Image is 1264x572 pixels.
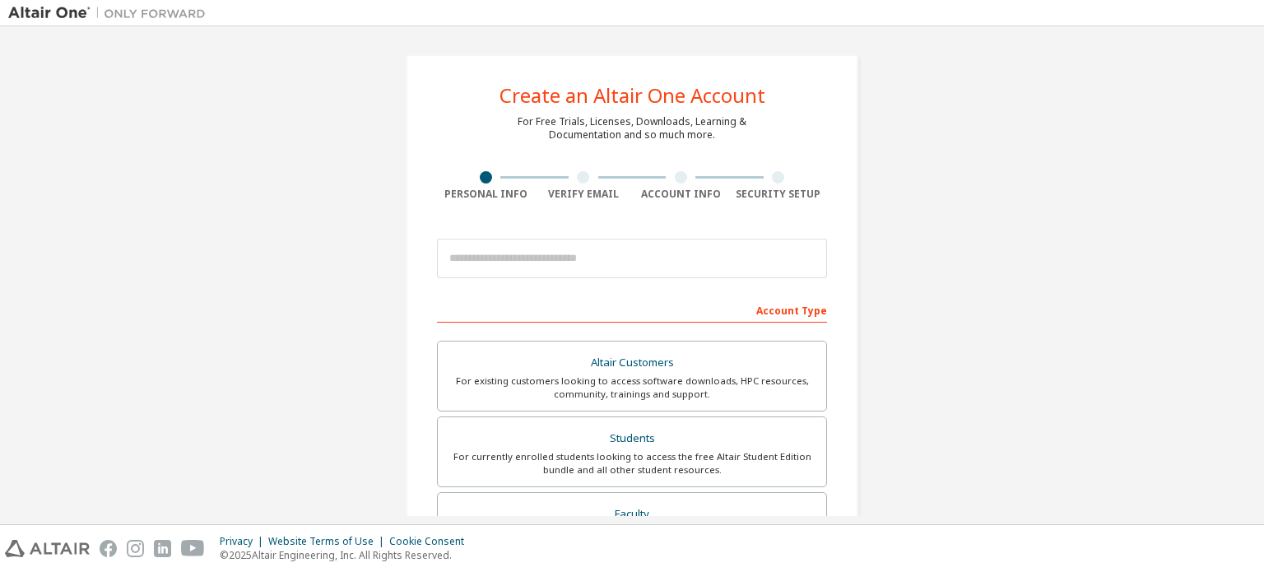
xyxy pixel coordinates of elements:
img: Altair One [8,5,214,21]
img: linkedin.svg [154,540,171,557]
div: Faculty [448,503,816,526]
div: Privacy [220,535,268,548]
div: Account Type [437,296,827,323]
p: © 2025 Altair Engineering, Inc. All Rights Reserved. [220,548,474,562]
img: youtube.svg [181,540,205,557]
div: Personal Info [437,188,535,201]
div: Altair Customers [448,351,816,374]
div: For currently enrolled students looking to access the free Altair Student Edition bundle and all ... [448,450,816,477]
div: Verify Email [535,188,633,201]
img: altair_logo.svg [5,540,90,557]
img: facebook.svg [100,540,117,557]
div: Account Info [632,188,730,201]
div: Students [448,427,816,450]
img: instagram.svg [127,540,144,557]
div: For existing customers looking to access software downloads, HPC resources, community, trainings ... [448,374,816,401]
div: Create an Altair One Account [500,86,765,105]
div: Website Terms of Use [268,535,389,548]
div: Security Setup [730,188,828,201]
div: For Free Trials, Licenses, Downloads, Learning & Documentation and so much more. [518,115,746,142]
div: Cookie Consent [389,535,474,548]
